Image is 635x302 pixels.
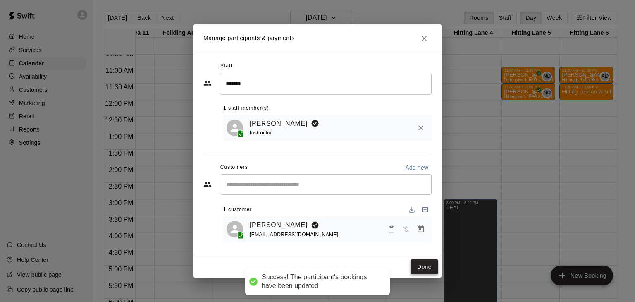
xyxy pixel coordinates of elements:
[223,102,269,115] span: 1 staff member(s)
[250,118,308,129] a: [PERSON_NAME]
[405,163,428,172] p: Add new
[203,180,212,189] svg: Customers
[203,79,212,87] svg: Staff
[250,130,272,136] span: Instructor
[227,120,243,136] div: Anthony Dionisio
[220,73,432,95] div: Search staff
[402,161,432,174] button: Add new
[411,259,438,275] button: Done
[399,225,413,232] span: Has not paid
[384,222,399,236] button: Mark attendance
[223,203,252,216] span: 1 customer
[417,31,432,46] button: Close
[220,174,432,195] div: Start typing to search customers...
[405,203,418,216] button: Download list
[220,60,232,73] span: Staff
[250,232,339,237] span: [EMAIL_ADDRESS][DOMAIN_NAME]
[227,221,243,237] div: Andrew Powell
[311,119,319,127] svg: Booking Owner
[413,120,428,135] button: Remove
[311,221,319,229] svg: Booking Owner
[413,222,428,237] button: Manage bookings & payment
[250,220,308,230] a: [PERSON_NAME]
[418,203,432,216] button: Email participants
[203,34,295,43] p: Manage participants & payments
[262,273,382,290] div: Success! The participant's bookings have been updated
[220,161,248,174] span: Customers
